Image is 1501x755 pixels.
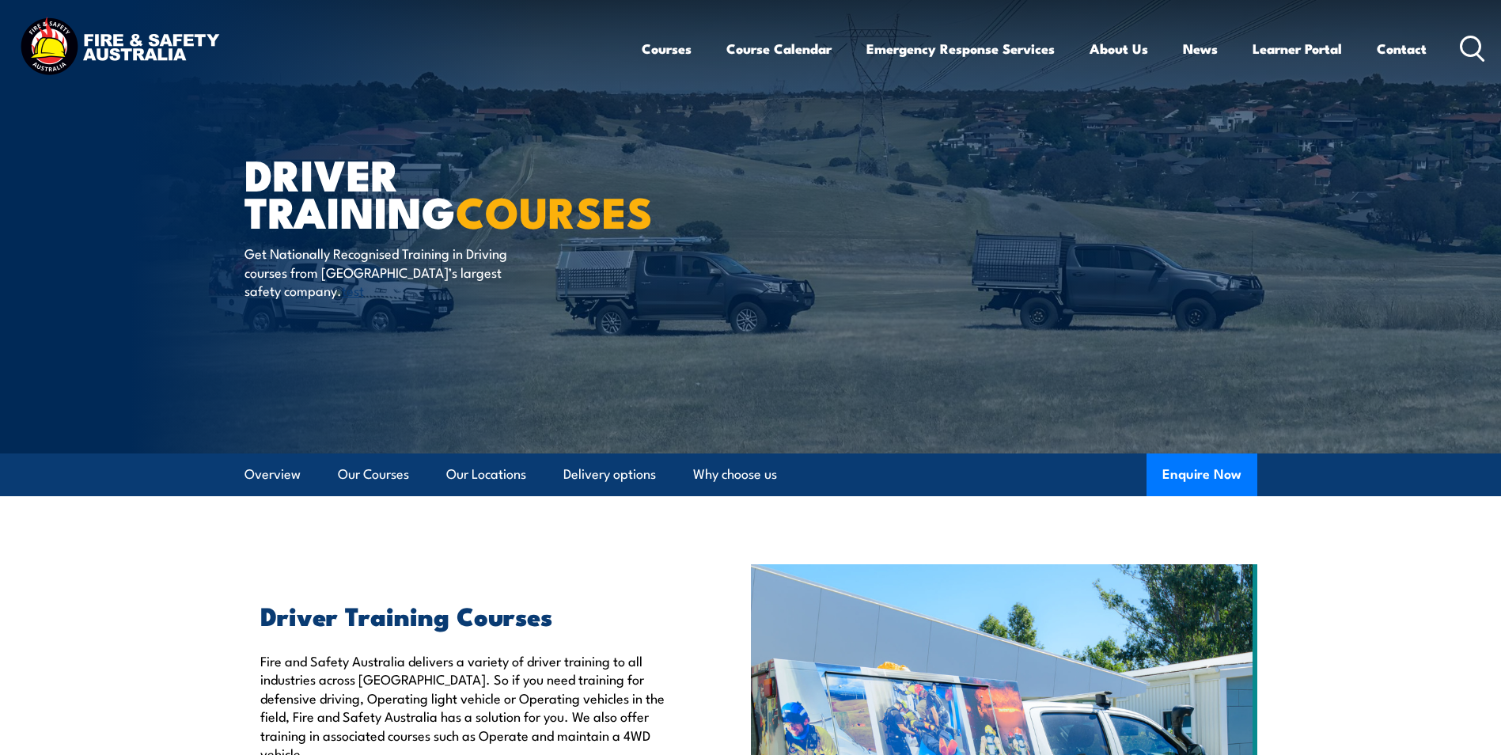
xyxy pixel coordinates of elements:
a: Emergency Response Services [866,28,1055,70]
a: Learner Portal [1253,28,1342,70]
a: News [1183,28,1218,70]
a: Overview [244,453,301,495]
a: Contact [1377,28,1427,70]
a: Our Courses [338,453,409,495]
a: Course Calendar [726,28,832,70]
a: Delivery options [563,453,656,495]
a: Courses [642,28,692,70]
h1: Driver Training [244,155,635,229]
p: Get Nationally Recognised Training in Driving courses from [GEOGRAPHIC_DATA]’s largest safety com... [244,244,533,299]
a: Why choose us [693,453,777,495]
button: Enquire Now [1147,453,1257,496]
a: About Us [1090,28,1148,70]
h2: Driver Training Courses [260,604,678,626]
a: test [342,280,364,299]
strong: COURSES [456,177,653,243]
a: Our Locations [446,453,526,495]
